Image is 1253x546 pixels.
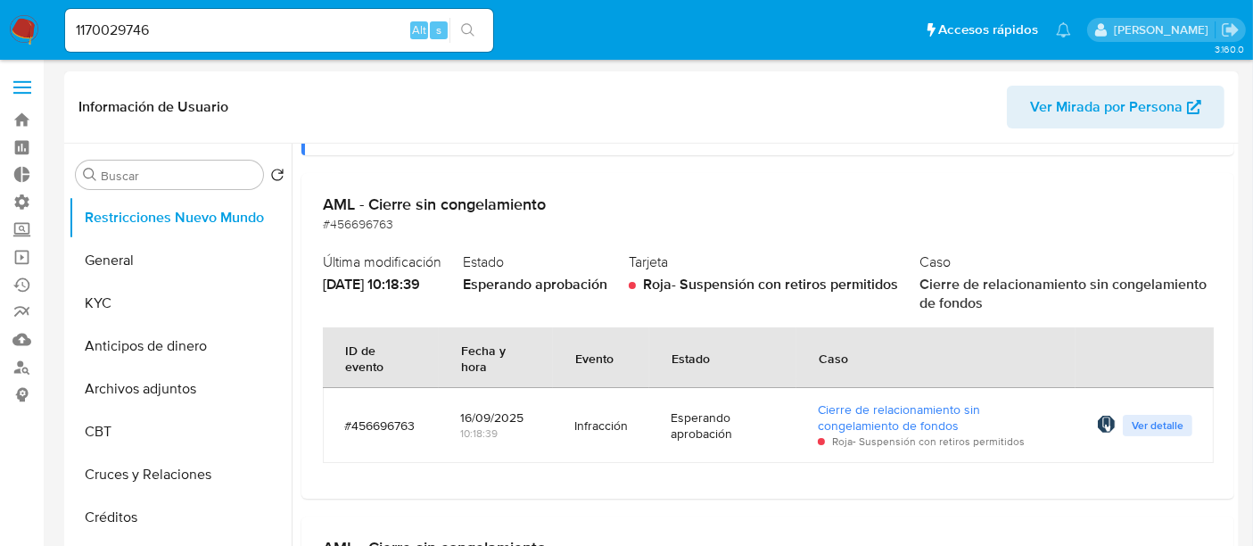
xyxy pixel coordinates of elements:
button: Buscar [83,168,97,182]
p: zoe.breuer@mercadolibre.com [1114,21,1215,38]
button: KYC [69,282,292,325]
a: Salir [1221,21,1240,39]
button: Restricciones Nuevo Mundo [69,196,292,239]
button: General [69,239,292,282]
span: Alt [412,21,426,38]
span: s [436,21,441,38]
input: Buscar [101,168,256,184]
button: Volver al orden por defecto [270,168,284,187]
input: Buscar usuario o caso... [65,19,493,42]
a: Notificaciones [1056,22,1071,37]
button: search-icon [449,18,486,43]
button: Anticipos de dinero [69,325,292,368]
button: Cruces y Relaciones [69,453,292,496]
button: Archivos adjuntos [69,368,292,410]
button: Créditos [69,496,292,539]
h1: Información de Usuario [78,98,228,116]
button: Ver Mirada por Persona [1007,86,1224,128]
span: Accesos rápidos [938,21,1038,39]
button: CBT [69,410,292,453]
span: Ver Mirada por Persona [1030,86,1183,128]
